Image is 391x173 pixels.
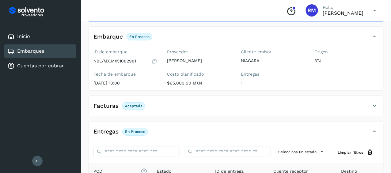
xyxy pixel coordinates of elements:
p: NBL/MX.MX51082981 [93,58,136,64]
h4: Embarque [93,33,123,40]
label: Cliente emisor [241,49,305,55]
div: Inicio [4,30,76,43]
div: Embarques [4,44,76,58]
p: Proveedores [21,13,74,17]
a: Embarques [17,48,44,54]
h4: Facturas [93,103,119,110]
p: 1 [241,81,305,86]
a: Cuentas por cobrar [17,63,64,69]
p: En proceso [125,130,145,134]
p: [DATE] 18:00 [93,81,158,86]
p: $65,000.00 MXN [167,81,231,86]
div: EntregasEn proceso [89,126,383,142]
div: FacturasAceptada [89,101,383,116]
p: En proceso [129,35,150,39]
label: Proveedor [167,49,231,55]
label: Entregas [241,72,305,77]
p: NIAGARA [241,58,305,63]
p: Aceptada [125,104,142,108]
p: Hola, [323,5,364,10]
button: Selecciona un estado [276,147,328,157]
label: ID de embarque [93,49,158,55]
label: Costo planificado [167,72,231,77]
p: 3TJ [315,58,379,63]
button: Limpiar filtros [333,147,378,158]
label: Origen [315,49,379,55]
span: Limpiar filtros [338,150,363,155]
div: EmbarqueEn proceso [89,32,383,47]
label: Fecha de embarque [93,72,158,77]
p: RICARDO MONTEMAYOR [323,10,364,16]
div: Cuentas por cobrar [4,59,76,73]
h4: Entregas [93,128,119,135]
p: [PERSON_NAME] [167,58,231,63]
a: Inicio [17,33,30,39]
